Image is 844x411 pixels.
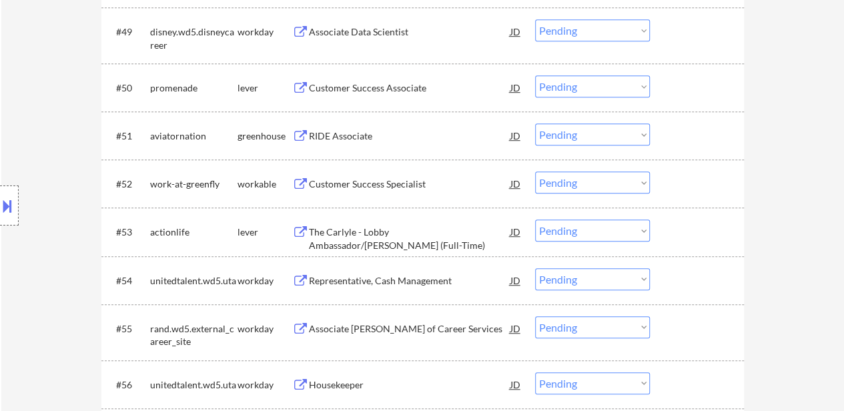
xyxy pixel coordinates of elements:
[309,81,510,95] div: Customer Success Associate
[309,274,510,288] div: Representative, Cash Management
[238,226,292,239] div: lever
[509,372,522,396] div: JD
[238,378,292,392] div: workday
[509,220,522,244] div: JD
[509,75,522,99] div: JD
[238,129,292,143] div: greenhouse
[509,123,522,147] div: JD
[509,316,522,340] div: JD
[150,322,238,348] div: rand.wd5.external_career_site
[238,25,292,39] div: workday
[309,322,510,336] div: Associate [PERSON_NAME] of Career Services
[509,19,522,43] div: JD
[116,25,139,39] div: #49
[309,226,510,252] div: The Carlyle - Lobby Ambassador/[PERSON_NAME] (Full-Time)
[238,81,292,95] div: lever
[309,378,510,392] div: Housekeeper
[150,378,238,392] div: unitedtalent.wd5.uta
[238,322,292,336] div: workday
[238,274,292,288] div: workday
[509,268,522,292] div: JD
[309,129,510,143] div: RIDE Associate
[309,177,510,191] div: Customer Success Specialist
[509,171,522,195] div: JD
[309,25,510,39] div: Associate Data Scientist
[116,378,139,392] div: #56
[238,177,292,191] div: workable
[150,25,238,51] div: disney.wd5.disneycareer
